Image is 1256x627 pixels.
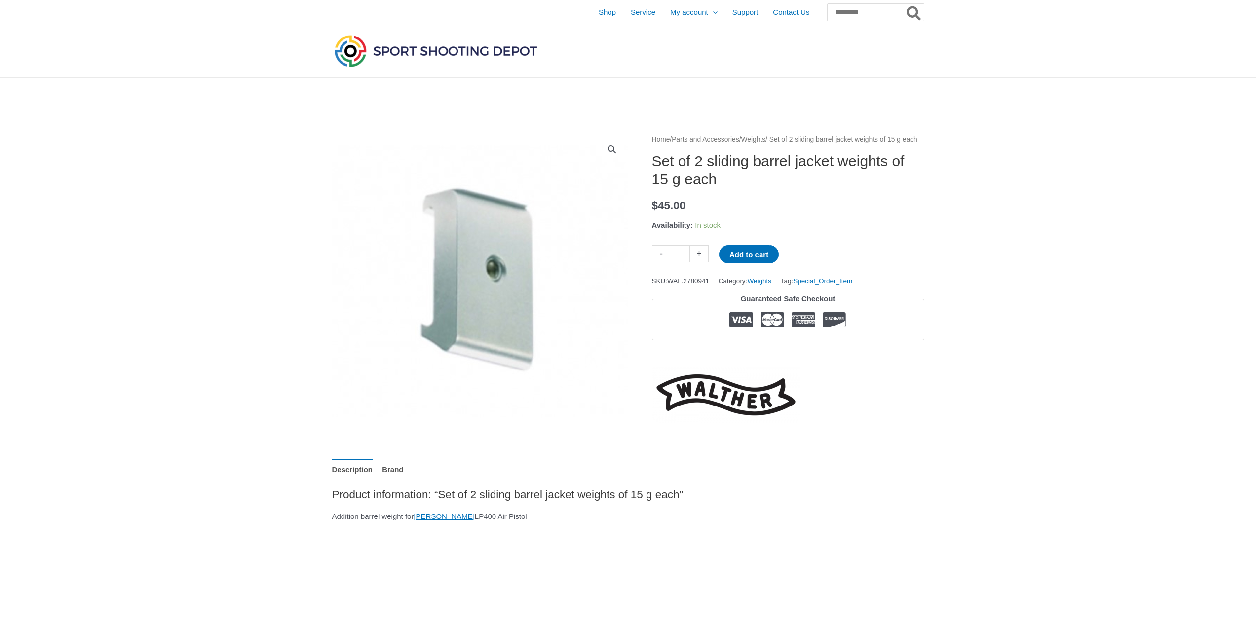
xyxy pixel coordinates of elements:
[332,133,628,429] img: Set of 2 sliding barrel jacket weights
[747,277,771,285] a: Weights
[719,275,771,287] span: Category:
[652,133,924,146] nav: Breadcrumb
[905,4,924,21] button: Search
[603,141,621,158] a: View full-screen image gallery
[652,221,693,229] span: Availability:
[652,152,924,188] h1: Set of 2 sliding barrel jacket weights of 15 g each
[719,245,779,263] button: Add to cart
[741,136,766,143] a: Weights
[652,199,686,212] bdi: 45.00
[652,275,710,287] span: SKU:
[671,245,690,262] input: Product quantity
[382,459,403,480] a: Brand
[652,348,924,360] iframe: Customer reviews powered by Trustpilot
[690,245,709,262] a: +
[737,292,839,306] legend: Guaranteed Safe Checkout
[793,277,852,285] a: Special_Order_Item
[332,459,373,480] a: Description
[652,245,671,262] a: -
[667,277,709,285] span: WAL.2780941
[332,510,924,523] p: Addition barrel weight for LP400 Air Pistol
[332,487,924,502] h2: Product information: “Set of 2 sliding barrel jacket weights of 15 g each”
[781,275,853,287] span: Tag:
[652,367,800,423] a: Walther
[652,136,670,143] a: Home
[414,512,474,520] a: [PERSON_NAME]
[672,136,739,143] a: Parts and Accessories
[695,221,721,229] span: In stock
[652,199,658,212] span: $
[332,33,539,69] img: Sport Shooting Depot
